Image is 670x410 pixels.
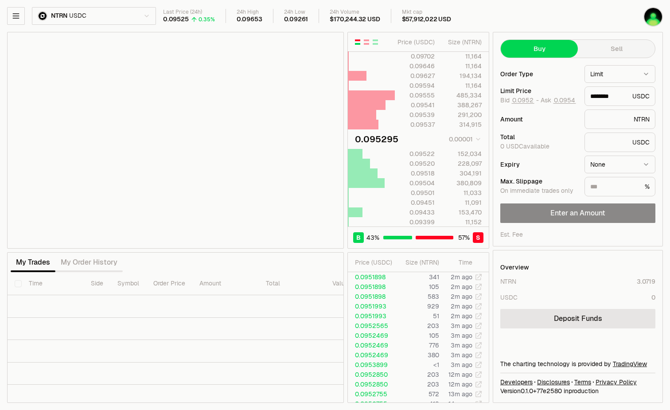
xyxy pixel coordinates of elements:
div: Order Type [500,71,577,77]
div: 0.09501 [395,188,435,197]
img: NTRN Logo [39,12,47,20]
td: 0.0951898 [348,272,396,282]
time: 3m ago [451,361,472,369]
time: 2m ago [451,302,472,310]
td: 341 [396,272,440,282]
button: Show Buy Orders Only [372,39,379,46]
td: 0.0953899 [348,360,396,370]
span: USDC [69,12,86,20]
div: Total [500,134,577,140]
div: 3.0719 [637,277,655,286]
td: 0.0952469 [348,331,396,340]
button: My Trades [11,254,55,271]
button: Buy [501,40,578,58]
div: 0.09541 [395,101,435,109]
time: 14m ago [448,400,472,408]
div: 0.09646 [395,62,435,70]
span: 43 % [366,233,379,242]
th: Amount [192,272,259,295]
div: 388,267 [442,101,482,109]
div: Limit Price [500,88,577,94]
td: 0.0952755 [348,389,396,399]
div: On immediate trades only [500,187,577,195]
span: 57 % [458,233,470,242]
div: Size ( NTRN ) [403,258,439,267]
td: 776 [396,340,440,350]
time: 13m ago [448,390,472,398]
span: B [356,233,361,242]
div: NTRN [584,109,655,129]
div: 0.09433 [395,208,435,217]
div: 11,164 [442,52,482,61]
td: 105 [396,331,440,340]
div: 0.09520 [395,159,435,168]
div: $57,912,022 USD [402,16,451,23]
div: Max. Slippage [500,178,577,184]
div: The charting technology is provided by [500,359,655,368]
div: USDC [584,133,655,152]
button: Limit [584,65,655,83]
td: 203 [396,370,440,379]
time: 12m ago [448,380,472,388]
button: 0.0954 [553,97,576,104]
td: 572 [396,389,440,399]
span: 77e258096fa4e3c53258ee72bdc0e6f4f97b07b5 [537,387,562,395]
div: USDC [500,293,518,302]
div: NTRN [500,277,516,286]
div: 0.09539 [395,110,435,119]
td: 0.0952755 [348,399,396,409]
td: 413 [396,399,440,409]
div: 0.09555 [395,91,435,100]
div: 304,191 [442,169,482,178]
div: Expiry [500,161,577,168]
th: Order Price [146,272,192,295]
div: 0.09653 [237,16,262,23]
div: 228,097 [442,159,482,168]
div: USDC [584,86,655,106]
div: 0.35% [199,16,215,23]
div: $170,244.32 USD [330,16,380,23]
img: Equinox [644,8,662,26]
td: 380 [396,350,440,360]
div: Amount [500,116,577,122]
td: 929 [396,301,440,311]
div: 11,091 [442,198,482,207]
a: TradingView [613,360,647,368]
button: 0.0952 [511,97,534,104]
button: My Order History [55,254,123,271]
div: 152,034 [442,149,482,158]
div: 11,033 [442,188,482,197]
div: 24h High [237,9,262,16]
time: 3m ago [451,332,472,340]
div: 194,134 [442,71,482,80]
div: 0 [651,293,655,302]
time: 2m ago [451,293,472,301]
div: 0.09537 [395,120,435,129]
button: Show Buy and Sell Orders [354,39,361,46]
div: 0.09504 [395,179,435,187]
td: 0.0952469 [348,350,396,360]
div: Est. Fee [500,230,523,239]
div: 0.09702 [395,52,435,61]
a: Privacy Policy [596,378,637,387]
div: Mkt cap [402,9,451,16]
button: Sell [578,40,655,58]
th: Time [22,272,84,295]
div: Version 0.1.0 + in production [500,387,655,395]
div: Last Price (24h) [163,9,215,16]
time: 2m ago [451,312,472,320]
div: 11,164 [442,62,482,70]
time: 2m ago [451,273,472,281]
div: Price ( USDC ) [355,258,395,267]
span: Ask [541,97,576,105]
div: 485,334 [442,91,482,100]
time: 12m ago [448,371,472,379]
time: 3m ago [451,351,472,359]
span: Bid - [500,97,539,105]
td: 0.0951898 [348,282,396,292]
th: Side [84,272,110,295]
td: 203 [396,321,440,331]
a: Deposit Funds [500,309,655,328]
div: 0.09594 [395,81,435,90]
div: 0.09627 [395,71,435,80]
